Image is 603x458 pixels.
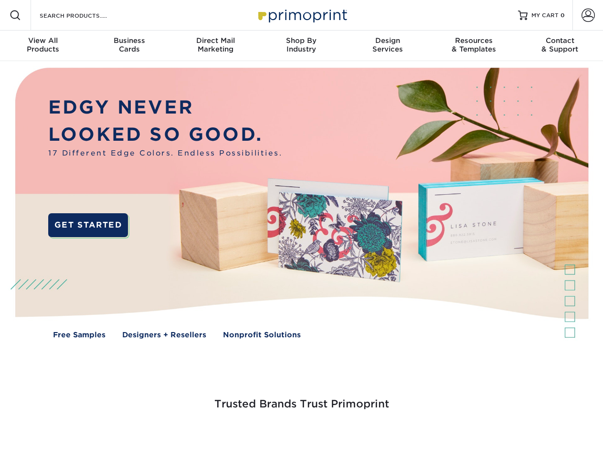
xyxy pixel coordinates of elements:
a: DesignServices [345,31,431,61]
img: Google [243,435,244,436]
div: Services [345,36,431,53]
a: GET STARTED [48,213,128,237]
p: LOOKED SO GOOD. [48,121,282,148]
h3: Trusted Brands Trust Primoprint [22,375,581,422]
img: Primoprint [254,5,349,25]
span: Design [345,36,431,45]
span: 17 Different Edge Colors. Endless Possibilities. [48,148,282,159]
a: Direct MailMarketing [172,31,258,61]
a: Contact& Support [517,31,603,61]
span: MY CART [531,11,559,20]
div: & Templates [431,36,517,53]
div: Marketing [172,36,258,53]
span: 0 [561,12,565,19]
input: SEARCH PRODUCTS..... [39,10,132,21]
span: Resources [431,36,517,45]
img: Mini [334,435,335,436]
span: Shop By [258,36,344,45]
span: Direct Mail [172,36,258,45]
div: & Support [517,36,603,53]
p: EDGY NEVER [48,94,282,121]
div: Industry [258,36,344,53]
a: Nonprofit Solutions [223,330,301,341]
a: Shop ByIndustry [258,31,344,61]
div: Cards [86,36,172,53]
a: Free Samples [53,330,106,341]
img: Smoothie King [69,435,70,436]
a: Resources& Templates [431,31,517,61]
a: Designers + Resellers [122,330,206,341]
a: BusinessCards [86,31,172,61]
span: Contact [517,36,603,45]
img: Freeform [143,435,144,436]
span: Business [86,36,172,45]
